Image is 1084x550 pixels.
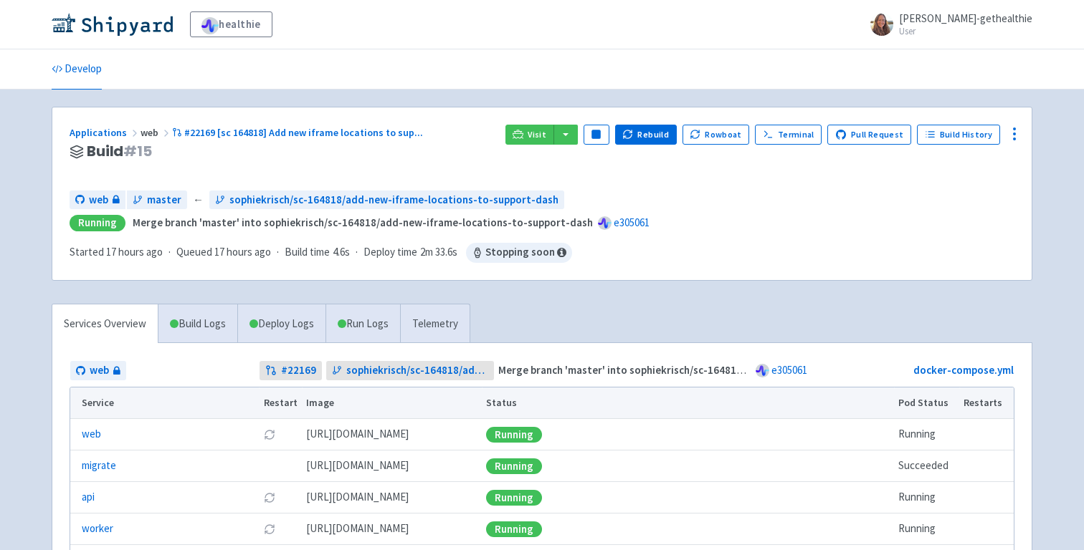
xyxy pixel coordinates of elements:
a: Deploy Logs [237,304,325,344]
a: worker [82,521,113,537]
span: [DOMAIN_NAME][URL] [306,521,409,537]
a: migrate [82,458,116,474]
a: Services Overview [52,304,158,344]
a: [PERSON_NAME]-gethealthie User [862,13,1032,36]
a: web [70,190,125,210]
a: sophiekrisch/sc-164818/add-new-iframe-locations-to-support-dash [209,190,564,210]
span: Queued [176,245,271,259]
span: 2m 33.6s [420,244,457,261]
strong: # 22169 [281,362,316,379]
a: Build Logs [158,304,237,344]
span: Started [70,245,163,259]
span: web [141,126,172,139]
span: [DOMAIN_NAME][URL] [306,458,409,474]
button: Pause [584,125,609,145]
td: Running [894,482,959,513]
a: Visit [505,125,554,145]
td: Succeeded [894,450,959,482]
span: Stopping soon [466,243,572,263]
th: Image [302,387,482,419]
button: Rowboat [683,125,750,145]
img: Shipyard logo [52,13,173,36]
a: docker-compose.yml [913,363,1014,377]
strong: Merge branch 'master' into sophiekrisch/sc-164818/add-new-iframe-locations-to-support-dash [498,363,959,377]
a: healthie [190,11,272,37]
span: ← [193,192,204,208]
a: web [82,426,101,443]
th: Pod Status [894,387,959,419]
a: Terminal [755,125,822,145]
span: [DOMAIN_NAME][URL] [306,426,409,443]
a: master [127,190,187,210]
time: 17 hours ago [214,245,271,259]
a: #22169 [sc 164818] Add new iframe locations to sup... [172,126,425,139]
td: Running [894,513,959,545]
th: Service [70,387,259,419]
div: Running [70,215,125,231]
span: # 15 [123,141,152,161]
a: web [70,361,126,380]
span: Visit [528,129,546,140]
a: #22169 [260,361,322,380]
a: api [82,489,95,506]
a: Pull Request [827,125,911,145]
time: 17 hours ago [106,245,163,259]
td: Running [894,419,959,450]
button: Restart pod [264,492,275,503]
div: Running [486,458,542,474]
div: Running [486,427,542,443]
span: web [90,362,109,379]
a: Develop [52,49,102,90]
button: Rebuild [615,125,677,145]
a: sophiekrisch/sc-164818/add-new-iframe-locations-to-support-dash [326,361,495,380]
a: Build History [917,125,1000,145]
a: Telemetry [400,304,470,344]
a: e305061 [771,363,807,377]
button: Restart pod [264,524,275,535]
th: Restart [259,387,302,419]
span: web [89,192,108,208]
strong: Merge branch 'master' into sophiekrisch/sc-164818/add-new-iframe-locations-to-support-dash [133,216,593,229]
a: Run Logs [325,304,400,344]
span: sophiekrisch/sc-164818/add-new-iframe-locations-to-support-dash [229,192,558,208]
th: Restarts [959,387,1014,419]
span: [PERSON_NAME]-gethealthie [899,11,1032,25]
span: Build time [285,244,330,261]
small: User [899,26,1032,36]
th: Status [482,387,894,419]
div: Running [486,521,542,537]
a: e305061 [614,216,650,229]
div: · · · [70,243,572,263]
a: Applications [70,126,141,139]
button: Restart pod [264,429,275,440]
span: 4.6s [333,244,350,261]
span: master [147,192,181,208]
span: Deploy time [363,244,417,261]
span: #22169 [sc 164818] Add new iframe locations to sup ... [184,126,423,139]
div: Running [486,490,542,506]
span: [DOMAIN_NAME][URL] [306,489,409,506]
span: Build [87,143,152,160]
span: sophiekrisch/sc-164818/add-new-iframe-locations-to-support-dash [346,362,489,379]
